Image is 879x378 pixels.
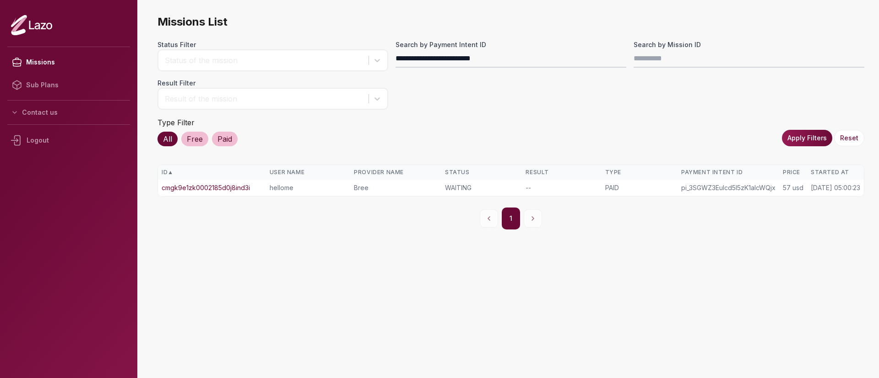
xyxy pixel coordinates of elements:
[354,183,438,192] div: Bree
[7,51,130,74] a: Missions
[7,128,130,152] div: Logout
[157,118,195,127] label: Type Filter
[783,169,803,176] div: Price
[526,183,597,192] div: --
[157,40,388,49] label: Status Filter
[783,183,803,192] div: 57 usd
[157,132,178,146] div: All
[270,169,347,176] div: User Name
[157,79,388,88] label: Result Filter
[445,169,518,176] div: Status
[782,130,832,146] button: Apply Filters
[354,169,438,176] div: Provider Name
[634,40,864,49] label: Search by Mission ID
[270,183,347,192] div: hellome
[165,93,364,104] div: Result of the mission
[445,183,518,192] div: WAITING
[811,169,860,176] div: Started At
[681,183,776,192] div: pi_3SGWZ3Eulcd5I5zK1alcWQjx
[834,130,864,146] button: Reset
[181,132,208,146] div: Free
[605,183,674,192] div: PAID
[212,132,238,146] div: Paid
[162,169,262,176] div: ID
[157,15,864,29] span: Missions List
[526,169,597,176] div: Result
[165,55,364,66] div: Status of the mission
[168,169,173,176] span: ▲
[396,40,626,49] label: Search by Payment Intent ID
[681,169,776,176] div: Payment Intent ID
[162,183,250,192] a: cmgk9e1zk0002185d0j8ind3i
[605,169,674,176] div: Type
[502,208,520,229] button: 1
[7,104,130,121] button: Contact us
[7,74,130,96] a: Sub Plans
[811,183,860,192] div: [DATE] 05:00:23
